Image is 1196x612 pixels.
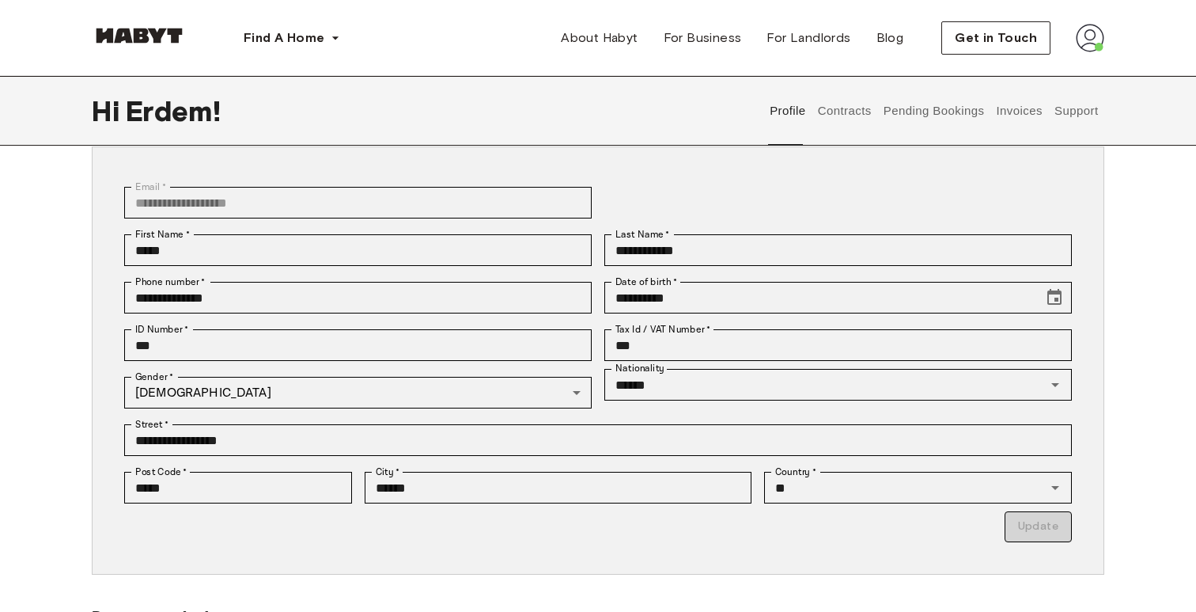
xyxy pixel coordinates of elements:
[376,465,400,479] label: City
[651,22,755,54] a: For Business
[561,29,638,48] span: About Habyt
[615,227,670,241] label: Last Name
[994,76,1044,146] button: Invoices
[92,28,187,44] img: Habyt
[941,21,1050,55] button: Get in Touch
[615,322,710,336] label: Tax Id / VAT Number
[864,22,917,54] a: Blog
[1052,76,1100,146] button: Support
[955,29,1037,48] span: Get in Touch
[764,76,1104,146] div: user profile tabs
[135,227,190,241] label: First Name
[816,76,873,146] button: Contracts
[766,29,850,48] span: For Landlords
[615,275,677,289] label: Date of birth
[754,22,863,54] a: For Landlords
[1044,374,1066,396] button: Open
[135,322,188,336] label: ID Number
[876,29,904,48] span: Blog
[775,465,816,479] label: Country
[615,362,664,375] label: Nationality
[135,370,173,384] label: Gender
[124,187,592,219] div: You can't change your email address at the moment. Please reach out to customer support in case y...
[92,94,126,127] span: Hi
[135,275,206,289] label: Phone number
[231,22,353,54] button: Find A Home
[135,465,187,479] label: Post Code
[881,76,986,146] button: Pending Bookings
[124,377,592,409] div: [DEMOGRAPHIC_DATA]
[768,76,808,146] button: Profile
[135,180,166,194] label: Email
[664,29,742,48] span: For Business
[244,29,324,48] span: Find A Home
[126,94,221,127] span: Erdem !
[1076,24,1104,52] img: avatar
[1044,477,1066,499] button: Open
[135,417,168,431] label: Street
[1039,282,1070,314] button: Choose date, selected date is Jun 23, 1999
[548,22,650,54] a: About Habyt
